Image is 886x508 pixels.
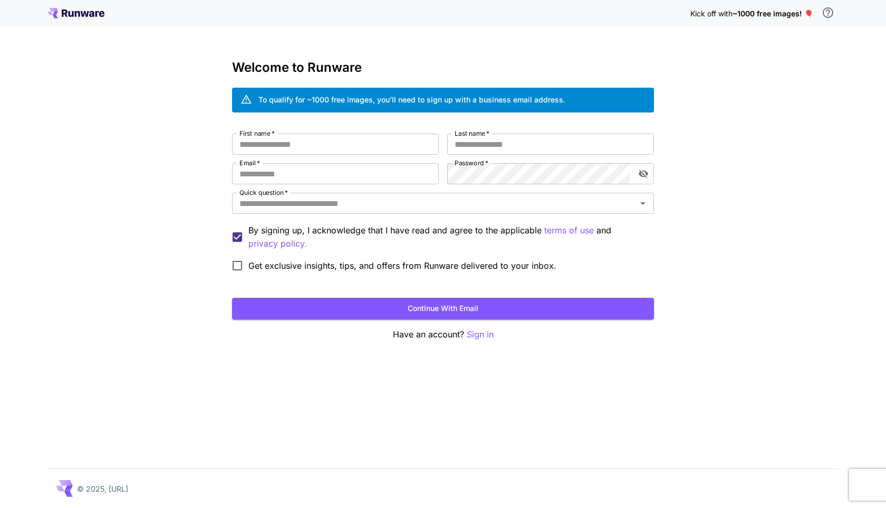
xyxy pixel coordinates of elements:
[248,237,307,250] button: By signing up, I acknowledge that I have read and agree to the applicable terms of use and
[690,9,733,18] span: Kick off with
[248,237,307,250] p: privacy policy.
[248,259,556,272] span: Get exclusive insights, tips, and offers from Runware delivered to your inbox.
[817,2,839,23] button: In order to qualify for free credit, you need to sign up with a business email address and click ...
[733,9,813,18] span: ~1000 free images! 🎈
[635,196,650,211] button: Open
[248,224,646,250] p: By signing up, I acknowledge that I have read and agree to the applicable and
[77,483,128,494] p: © 2025, [URL]
[239,158,260,167] label: Email
[239,129,275,138] label: First name
[634,164,653,183] button: toggle password visibility
[258,94,565,105] div: To qualify for ~1000 free images, you’ll need to sign up with a business email address.
[232,328,654,341] p: Have an account?
[232,298,654,319] button: Continue with email
[455,158,488,167] label: Password
[544,224,594,237] p: terms of use
[239,188,288,197] label: Quick question
[232,60,654,75] h3: Welcome to Runware
[455,129,489,138] label: Last name
[544,224,594,237] button: By signing up, I acknowledge that I have read and agree to the applicable and privacy policy.
[467,328,494,341] button: Sign in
